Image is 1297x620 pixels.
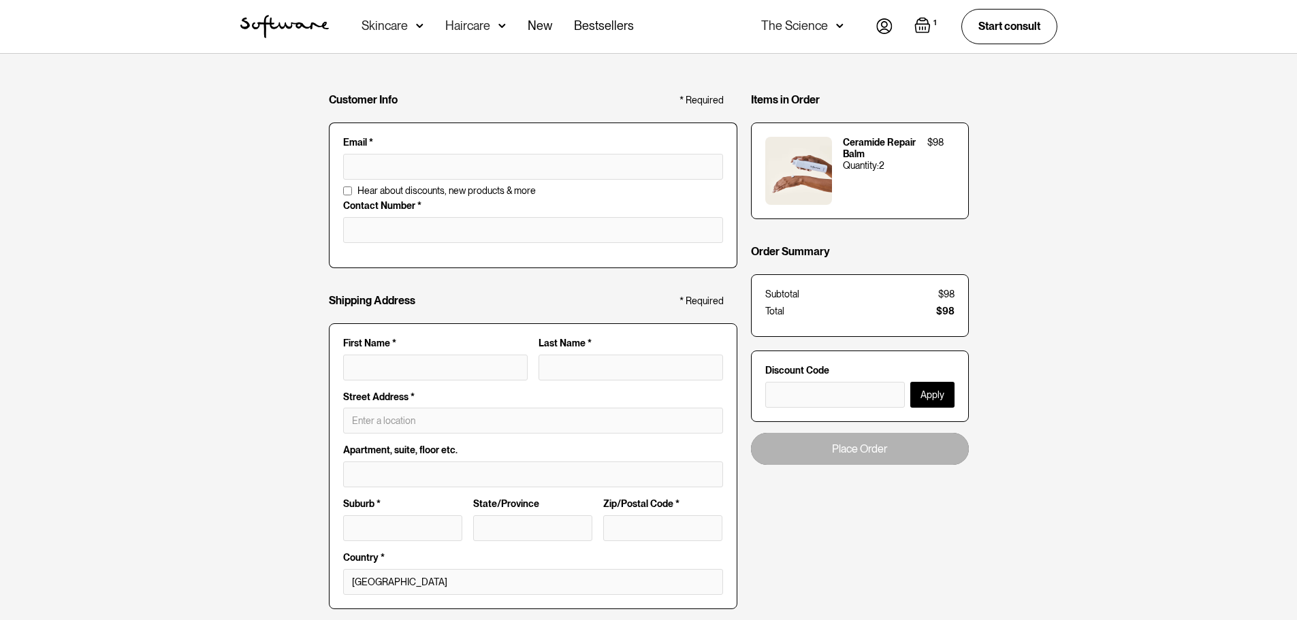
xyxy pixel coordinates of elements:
div: Haircare [445,19,490,33]
div: Ceramide Repair Balm [843,137,916,160]
a: home [240,15,329,38]
img: arrow down [836,19,844,33]
input: Enter a location [343,408,723,434]
h4: Shipping Address [329,294,415,307]
label: First Name * [343,338,528,349]
div: The Science [761,19,828,33]
div: Total [765,306,784,317]
div: * Required [679,95,724,106]
img: arrow down [498,19,506,33]
a: Start consult [961,9,1057,44]
label: Last Name * [539,338,723,349]
div: Skincare [362,19,408,33]
button: Apply Discount [910,382,955,408]
h4: Customer Info [329,93,398,106]
label: Discount Code [765,365,955,376]
h4: Items in Order [751,93,820,106]
label: Email * [343,137,723,148]
img: Software Logo [240,15,329,38]
h4: Order Summary [751,245,830,258]
label: Country * [343,552,723,564]
label: Suburb * [343,498,462,510]
a: Open cart containing 1 items [914,17,940,36]
div: $98 [936,306,955,317]
div: 2 [879,160,884,172]
div: Quantity: [843,160,879,172]
div: 1 [931,17,940,29]
input: Hear about discounts, new products & more [343,186,352,195]
div: Subtotal [765,289,799,300]
label: Street Address * [343,391,723,403]
label: State/Province [473,498,592,510]
label: Contact Number * [343,200,723,212]
label: Zip/Postal Code * [603,498,722,510]
img: arrow down [416,19,423,33]
div: $98 [927,137,944,148]
span: Hear about discounts, new products & more [357,185,536,197]
div: $98 [938,289,955,300]
div: * Required [679,295,724,307]
label: Apartment, suite, floor etc. [343,444,723,456]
